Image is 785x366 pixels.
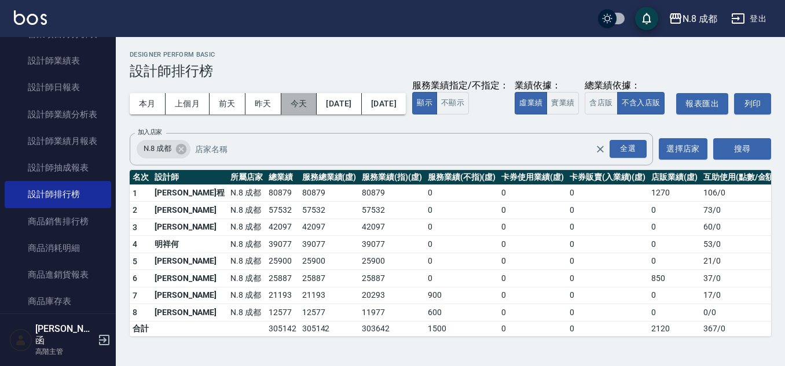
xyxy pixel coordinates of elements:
td: 2120 [648,321,700,336]
td: 0 [498,321,567,336]
button: 報表匯出 [676,93,728,114]
span: 7 [133,291,137,300]
a: 設計師業績表 [5,47,111,74]
td: 25900 [359,253,425,270]
button: [DATE] [362,93,406,114]
td: [PERSON_NAME] [152,202,228,219]
td: 305142 [299,321,360,336]
td: 57532 [299,202,360,219]
th: 卡券使用業績(虛) [498,170,567,185]
td: 39077 [299,236,360,253]
th: 總業績 [266,170,299,185]
td: 20293 [359,287,425,304]
td: [PERSON_NAME]程 [152,184,228,202]
td: 17 / 0 [700,287,779,304]
button: Clear [592,141,608,157]
td: 0 [567,219,648,236]
td: 25887 [299,270,360,287]
td: N.8 成都 [228,236,266,253]
div: 業績依據： [515,80,579,92]
td: 0 [425,184,498,202]
td: 0 [567,321,648,336]
a: 設計師日報表 [5,74,111,101]
td: 0 [498,236,567,253]
td: 0 [648,253,700,270]
td: 80879 [359,184,425,202]
button: 昨天 [245,93,281,114]
td: 850 [648,270,700,287]
button: 不含入店販 [617,92,665,114]
td: 0 [498,270,567,287]
button: N.8 成都 [664,7,722,31]
td: 0 [425,270,498,287]
a: 商品銷售排行榜 [5,208,111,235]
td: [PERSON_NAME] [152,253,228,270]
td: 106 / 0 [700,184,779,202]
h5: [PERSON_NAME]函 [35,323,94,346]
span: 2 [133,205,137,215]
td: 明祥何 [152,236,228,253]
td: 42097 [299,219,360,236]
td: 42097 [359,219,425,236]
th: 卡券販賣(入業績)(虛) [567,170,648,185]
td: 53 / 0 [700,236,779,253]
td: 42097 [266,219,299,236]
td: N.8 成都 [228,184,266,202]
td: 25887 [266,270,299,287]
table: a dense table [130,170,779,337]
button: [DATE] [317,93,361,114]
button: 顯示 [412,92,437,114]
td: 305142 [266,321,299,336]
td: 0 [498,304,567,321]
td: 0 [648,236,700,253]
td: 21193 [266,287,299,304]
div: 總業績依據： [585,80,670,92]
th: 名次 [130,170,152,185]
span: 6 [133,273,137,283]
td: 57532 [359,202,425,219]
td: 39077 [266,236,299,253]
td: N.8 成都 [228,253,266,270]
td: 0 [425,202,498,219]
td: 0 [567,253,648,270]
td: 0 [567,184,648,202]
td: 21 / 0 [700,253,779,270]
th: 所屬店家 [228,170,266,185]
td: 0 [567,287,648,304]
td: N.8 成都 [228,202,266,219]
td: 0 [498,184,567,202]
p: 高階主管 [35,346,94,357]
img: Person [9,328,32,352]
td: 1500 [425,321,498,336]
td: 600 [425,304,498,321]
td: N.8 成都 [228,219,266,236]
td: 25900 [299,253,360,270]
input: 店家名稱 [192,139,615,159]
a: 設計師抽成報表 [5,154,111,181]
td: 0 / 0 [700,304,779,321]
img: Logo [14,10,47,25]
td: 73 / 0 [700,202,779,219]
td: 303642 [359,321,425,336]
td: 900 [425,287,498,304]
td: 12577 [266,304,299,321]
td: 0 [567,270,648,287]
td: 0 [425,253,498,270]
td: N.8 成都 [228,287,266,304]
td: 0 [648,202,700,219]
th: 服務業績(指)(虛) [359,170,425,185]
span: 1 [133,188,137,198]
a: 商品進銷貨報表 [5,261,111,288]
div: 服務業績指定/不指定： [412,80,509,92]
td: N.8 成都 [228,304,266,321]
button: Open [607,138,649,160]
td: 25887 [359,270,425,287]
button: 實業績 [546,92,579,114]
button: 本月 [130,93,166,114]
td: 0 [648,219,700,236]
span: 3 [133,223,137,232]
td: 60 / 0 [700,219,779,236]
label: 加入店家 [138,128,162,136]
a: 設計師排行榜 [5,181,111,208]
